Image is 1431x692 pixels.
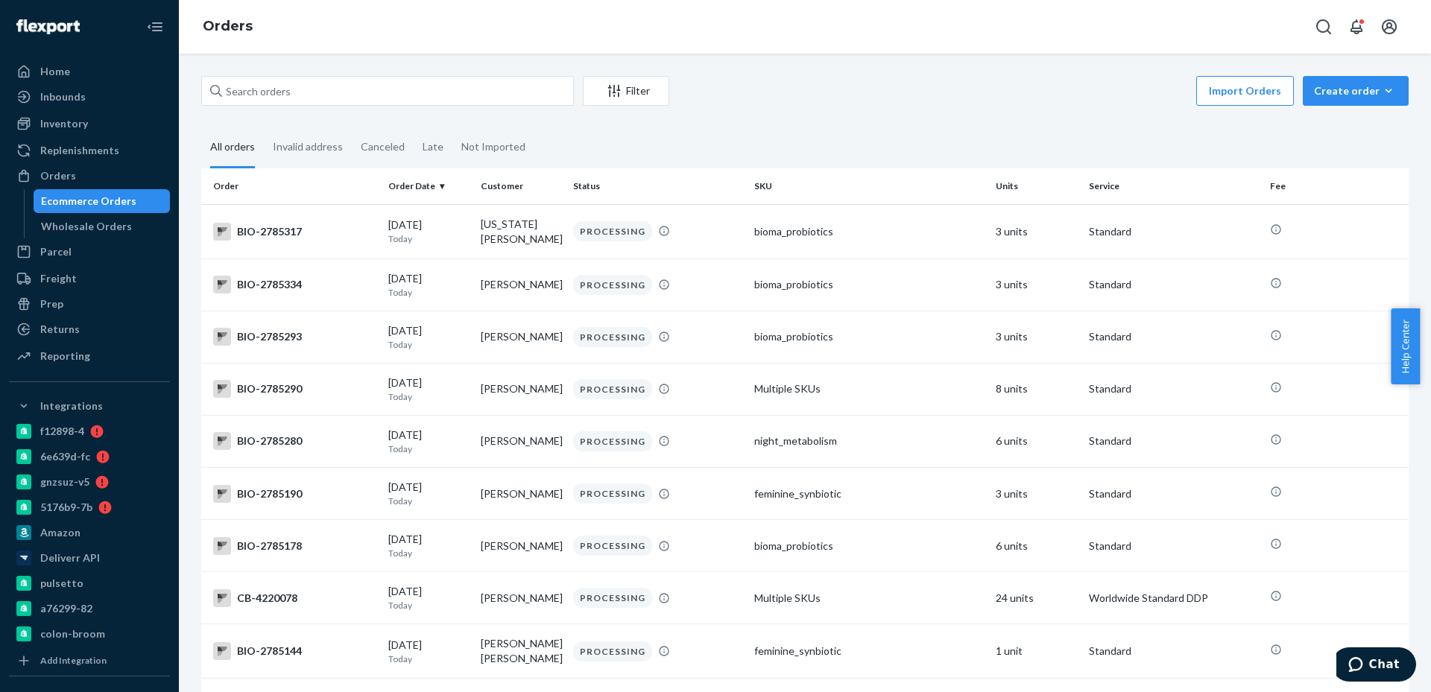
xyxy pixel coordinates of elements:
div: BIO-2785293 [213,328,376,346]
div: Amazon [40,525,80,540]
div: Replenishments [40,143,119,158]
a: 5176b9-7b [9,495,170,519]
p: Today [388,232,469,245]
p: Today [388,390,469,403]
div: Canceled [361,127,405,166]
a: Freight [9,267,170,291]
td: 3 units [990,311,1082,363]
div: bioma_probiotics [754,329,984,344]
div: Orders [40,168,76,183]
div: PROCESSING [573,221,652,241]
p: Today [388,495,469,507]
div: Filter [584,83,669,98]
p: Today [388,442,469,455]
div: night_metabolism [754,434,984,448]
a: Returns [9,317,170,341]
div: PROCESSING [573,327,652,347]
div: BIO-2785144 [213,642,376,660]
div: BIO-2785178 [213,537,376,555]
a: Amazon [9,521,170,545]
div: Freight [40,271,77,286]
div: [DATE] [388,584,469,612]
div: [DATE] [388,480,469,507]
div: PROCESSING [573,641,652,661]
p: Today [388,286,469,299]
div: [DATE] [388,323,469,351]
ol: breadcrumbs [191,5,265,48]
td: 8 units [990,363,1082,415]
td: Multiple SKUs [748,363,990,415]
div: [DATE] [388,428,469,455]
div: Inbounds [40,89,86,104]
td: [PERSON_NAME] [475,468,567,520]
div: bioma_probiotics [754,277,984,292]
a: Parcel [9,240,170,264]
td: [PERSON_NAME] [PERSON_NAME] [475,624,567,679]
div: Integrations [40,399,103,413]
button: Import Orders [1196,76,1294,106]
p: Standard [1089,224,1258,239]
div: Deliverr API [40,550,100,565]
a: pulsetto [9,571,170,595]
p: Worldwide Standard DDP [1089,591,1258,606]
td: [PERSON_NAME] [475,520,567,572]
div: BIO-2785190 [213,485,376,503]
div: CB-4220078 [213,589,376,607]
a: Wholesale Orders [34,215,171,238]
div: [DATE] [388,218,469,245]
td: 6 units [990,415,1082,467]
button: Open account menu [1374,12,1404,42]
div: BIO-2785334 [213,276,376,293]
p: Standard [1089,434,1258,448]
p: Standard [1089,381,1258,396]
div: BIO-2785280 [213,432,376,450]
td: [US_STATE][PERSON_NAME] [475,204,567,258]
div: f12898-4 [40,424,84,439]
a: gnzsuz-v5 [9,470,170,494]
button: Close Navigation [140,12,170,42]
td: 3 units [990,258,1082,311]
button: Create order [1303,76,1409,106]
td: 3 units [990,468,1082,520]
div: Create order [1314,83,1397,98]
div: Invalid address [273,127,343,166]
th: Service [1083,168,1264,204]
th: Status [567,168,748,204]
button: Open notifications [1342,12,1371,42]
iframe: Opens a widget where you can chat to one of our agents [1336,647,1416,685]
div: PROCESSING [573,275,652,295]
button: Integrations [9,394,170,418]
button: Help Center [1391,308,1420,384]
div: Returns [40,322,80,337]
th: SKU [748,168,990,204]
div: 6e639d-fc [40,449,90,464]
p: Today [388,599,469,612]
div: PROCESSING [573,379,652,399]
th: Fee [1264,168,1409,204]
th: Order Date [382,168,475,204]
a: Home [9,60,170,83]
th: Units [990,168,1082,204]
td: 3 units [990,204,1082,258]
p: Standard [1089,644,1258,658]
td: [PERSON_NAME] [475,415,567,467]
a: Add Integration [9,652,170,670]
div: Late [423,127,443,166]
div: [DATE] [388,638,469,665]
a: Ecommerce Orders [34,189,171,213]
div: PROCESSING [573,588,652,608]
div: Customer [481,180,561,192]
td: [PERSON_NAME] [475,311,567,363]
button: Open Search Box [1309,12,1339,42]
p: Standard [1089,329,1258,344]
a: Orders [203,18,253,34]
p: Standard [1089,277,1258,292]
p: Today [388,547,469,559]
a: Replenishments [9,139,170,162]
div: BIO-2785317 [213,223,376,241]
p: Today [388,653,469,665]
div: [DATE] [388,532,469,559]
div: Inventory [40,116,88,131]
